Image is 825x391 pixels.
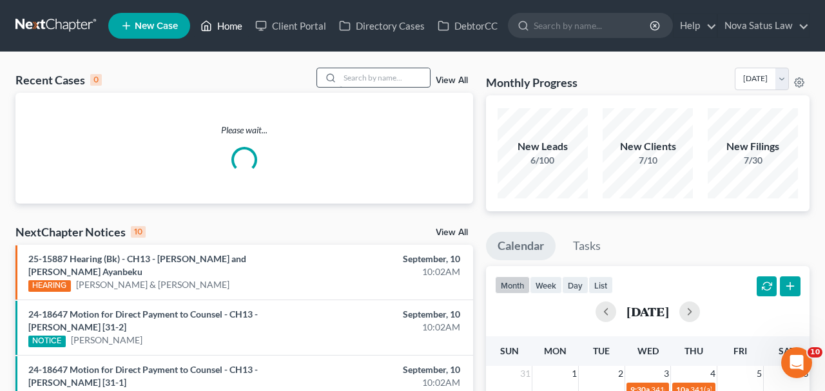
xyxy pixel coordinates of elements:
span: 4 [709,366,717,381]
input: Search by name... [340,68,430,87]
div: NOTICE [28,336,66,347]
a: View All [436,76,468,85]
h3: Monthly Progress [486,75,577,90]
span: Sat [779,345,795,356]
a: Directory Cases [333,14,431,37]
div: 7/10 [603,154,693,167]
div: September, 10 [325,308,460,321]
input: Search by name... [534,14,652,37]
span: New Case [135,21,178,31]
span: Fri [733,345,747,356]
div: September, 10 [325,253,460,265]
a: 25-15887 Hearing (Bk) - CH13 - [PERSON_NAME] and [PERSON_NAME] Ayanbeku [28,253,246,277]
span: Tue [593,345,610,356]
div: 0 [90,74,102,86]
span: 2 [617,366,625,381]
a: View All [436,228,468,237]
a: Tasks [561,232,612,260]
span: Wed [637,345,659,356]
div: 6/100 [498,154,588,167]
div: 10:02AM [325,321,460,334]
span: 10 [808,347,822,358]
div: 10:02AM [325,376,460,389]
div: 7/30 [708,154,798,167]
span: 31 [519,366,532,381]
button: list [588,276,613,294]
div: September, 10 [325,363,460,376]
a: Client Portal [249,14,333,37]
button: day [562,276,588,294]
button: week [530,276,562,294]
a: [PERSON_NAME] [71,334,142,347]
a: [PERSON_NAME] & [PERSON_NAME] [76,278,229,291]
h2: [DATE] [626,305,669,318]
div: Recent Cases [15,72,102,88]
button: month [495,276,530,294]
div: New Leads [498,139,588,154]
div: HEARING [28,280,71,292]
span: Sun [500,345,519,356]
div: 10 [131,226,146,238]
span: 1 [570,366,578,381]
span: Mon [544,345,567,356]
a: Help [674,14,717,37]
div: NextChapter Notices [15,224,146,240]
span: 3 [663,366,670,381]
a: DebtorCC [431,14,504,37]
span: 5 [755,366,763,381]
a: Nova Satus Law [718,14,809,37]
a: 24-18647 Motion for Direct Payment to Counsel - CH13 - [PERSON_NAME] [31-2] [28,309,258,332]
div: 10:02AM [325,265,460,278]
a: Home [194,14,249,37]
span: Thu [684,345,703,356]
p: Please wait... [15,124,473,137]
a: Calendar [486,232,556,260]
a: 24-18647 Motion for Direct Payment to Counsel - CH13 - [PERSON_NAME] [31-1] [28,364,258,388]
div: New Clients [603,139,693,154]
iframe: Intercom live chat [781,347,812,378]
div: New Filings [708,139,798,154]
